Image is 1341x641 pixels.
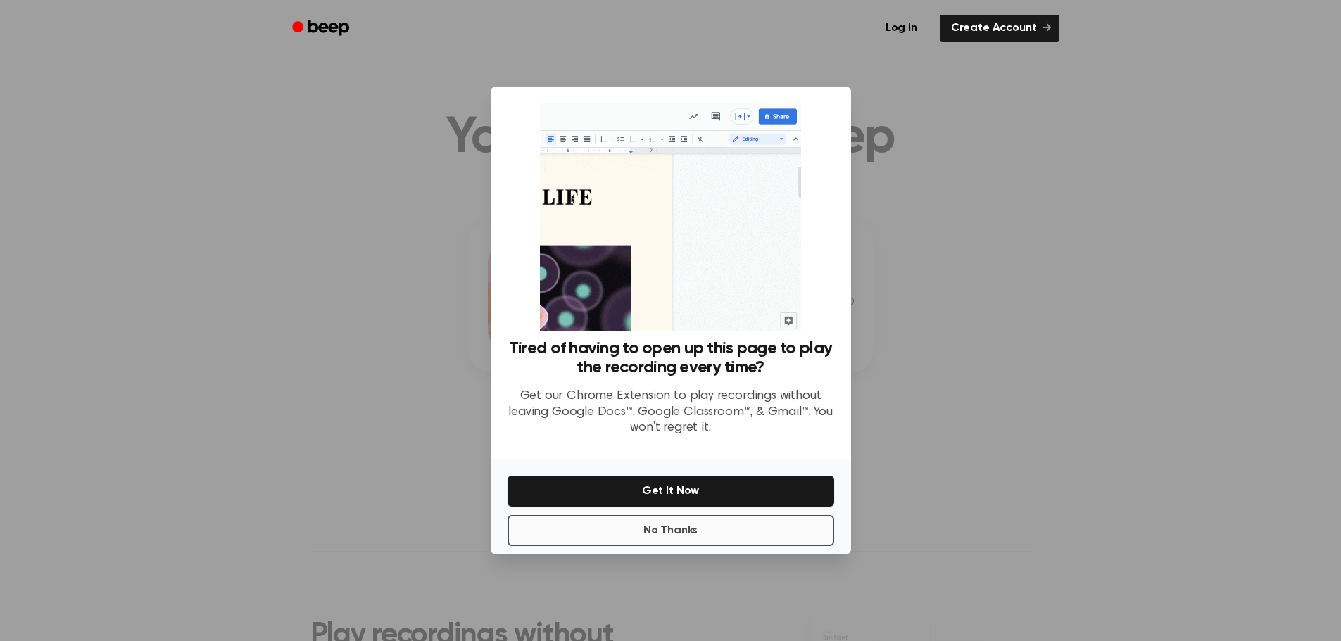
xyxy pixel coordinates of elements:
p: Get our Chrome Extension to play recordings without leaving Google Docs™, Google Classroom™, & Gm... [508,388,834,436]
img: Beep extension in action [540,103,801,331]
a: Beep [282,15,362,42]
a: Log in [871,12,931,44]
button: Get It Now [508,476,834,507]
button: No Thanks [508,515,834,546]
h3: Tired of having to open up this page to play the recording every time? [508,339,834,377]
a: Create Account [940,15,1059,42]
